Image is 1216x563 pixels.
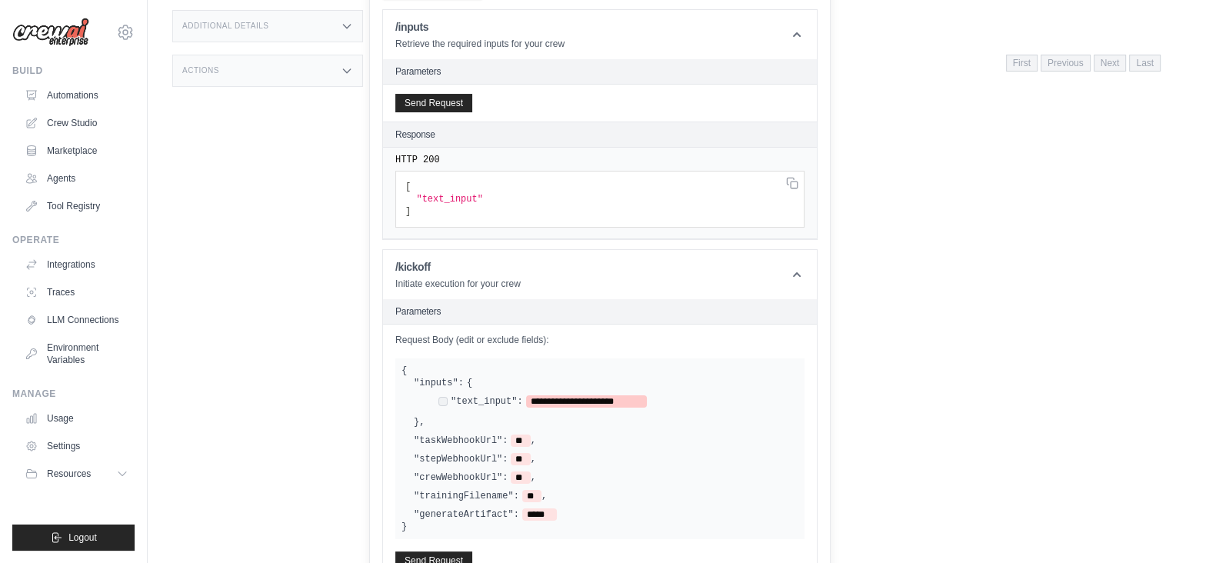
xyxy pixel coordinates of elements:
[414,416,419,428] span: }
[1139,489,1216,563] iframe: Chat Widget
[451,395,523,408] label: "text_input":
[405,206,411,217] span: ]
[1006,55,1161,72] nav: Pagination
[414,453,508,465] label: "stepWebhookUrl":
[12,388,135,400] div: Manage
[1006,55,1038,72] span: First
[401,365,407,376] span: {
[531,471,536,484] span: ,
[12,18,89,47] img: Logo
[395,94,472,112] button: Send Request
[531,435,536,447] span: ,
[395,334,805,346] label: Request Body (edit or exclude fields):
[401,521,407,532] span: }
[18,406,135,431] a: Usage
[18,434,135,458] a: Settings
[405,182,411,192] span: [
[395,19,565,35] h1: /inputs
[18,280,135,305] a: Traces
[467,377,472,389] span: {
[531,453,536,465] span: ,
[182,66,219,75] h3: Actions
[18,252,135,277] a: Integrations
[395,259,521,275] h1: /kickoff
[12,65,135,77] div: Build
[12,234,135,246] div: Operate
[47,468,91,480] span: Resources
[395,154,805,166] pre: HTTP 200
[414,508,519,521] label: "generateArtifact":
[18,111,135,135] a: Crew Studio
[395,128,435,141] h2: Response
[18,166,135,191] a: Agents
[1129,55,1161,72] span: Last
[18,461,135,486] button: Resources
[68,531,97,544] span: Logout
[395,38,565,50] p: Retrieve the required inputs for your crew
[1041,55,1091,72] span: Previous
[414,490,519,502] label: "trainingFilename":
[414,435,508,447] label: "taskWebhookUrl":
[414,377,464,389] label: "inputs":
[12,525,135,551] button: Logout
[416,194,482,205] span: "text_input"
[18,308,135,332] a: LLM Connections
[18,83,135,108] a: Automations
[395,278,521,290] p: Initiate execution for your crew
[414,471,508,484] label: "crewWebhookUrl":
[18,194,135,218] a: Tool Registry
[182,22,268,31] h3: Additional Details
[18,335,135,372] a: Environment Variables
[18,138,135,163] a: Marketplace
[395,305,805,318] h2: Parameters
[541,490,547,502] span: ,
[419,416,425,428] span: ,
[395,65,805,78] h2: Parameters
[1094,55,1127,72] span: Next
